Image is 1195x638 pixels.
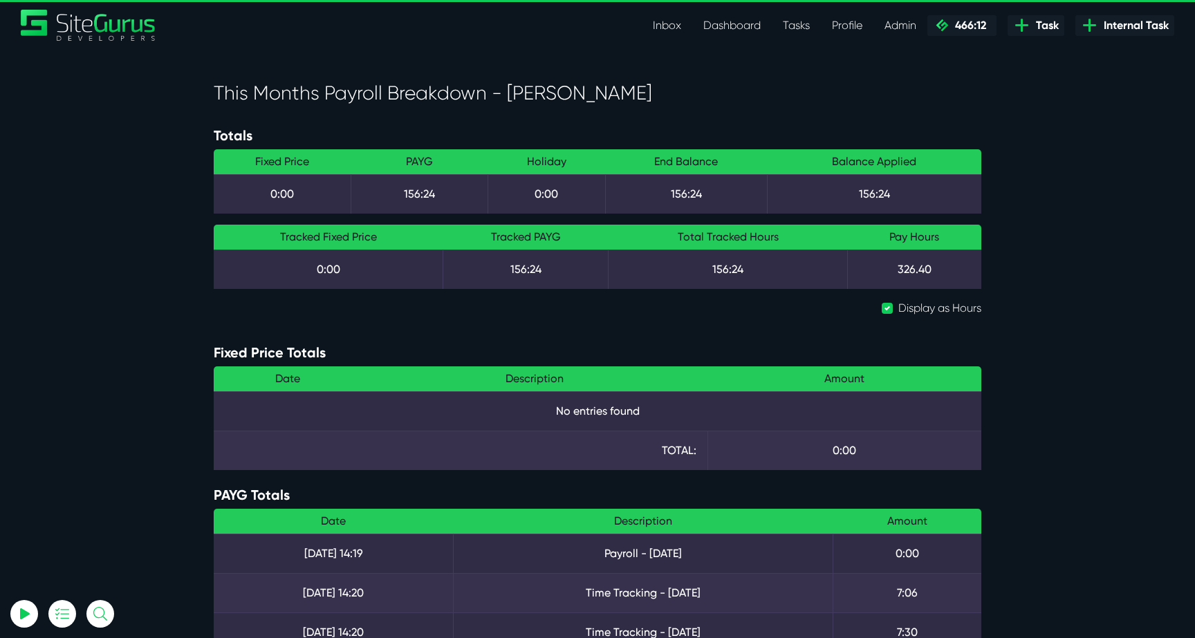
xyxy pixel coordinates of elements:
td: 156:24 [609,250,848,289]
th: Fixed Price [214,149,351,175]
td: [DATE] 14:20 [214,573,454,612]
td: Payroll - [DATE] [454,534,833,573]
th: Tracked Fixed Price [214,225,443,250]
th: Date [214,509,454,534]
a: SiteGurus [21,10,156,41]
td: No entries found [214,391,981,431]
td: 156:24 [443,250,609,289]
th: Holiday [488,149,605,175]
th: Amount [833,509,981,534]
h5: Totals [214,127,981,144]
th: PAYG [351,149,488,175]
a: Inbox [642,12,692,39]
a: 466:12 [927,15,997,36]
a: Dashboard [692,12,772,39]
th: Amount [707,366,981,392]
th: Balance Applied [767,149,981,175]
h5: Fixed Price Totals [214,344,981,361]
label: Display as Hours [898,300,981,317]
h3: This Months Payroll Breakdown - [PERSON_NAME] [214,82,981,105]
td: [DATE] 14:19 [214,534,454,573]
img: Sitegurus Logo [21,10,156,41]
th: Pay Hours [848,225,981,250]
td: 7:06 [833,573,981,612]
th: Total Tracked Hours [609,225,848,250]
td: 156:24 [605,174,767,214]
a: Tasks [772,12,821,39]
td: 0:00 [833,534,981,573]
a: Internal Task [1075,15,1174,36]
a: Admin [873,12,927,39]
th: Date [214,366,362,392]
a: Task [1008,15,1064,36]
span: Task [1030,17,1059,34]
td: 0:00 [214,174,351,214]
th: Description [362,366,707,392]
th: Tracked PAYG [443,225,609,250]
td: 156:24 [351,174,488,214]
td: 0:00 [214,250,443,289]
span: Internal Task [1098,17,1169,34]
td: 0:00 [488,174,605,214]
td: 326.40 [848,250,981,289]
h5: PAYG Totals [214,487,981,503]
span: 466:12 [949,19,986,32]
td: 0:00 [707,431,981,470]
th: Description [454,509,833,534]
th: End Balance [605,149,767,175]
td: Time Tracking - [DATE] [454,573,833,612]
td: TOTAL: [214,431,707,470]
td: 156:24 [767,174,981,214]
a: Profile [821,12,873,39]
